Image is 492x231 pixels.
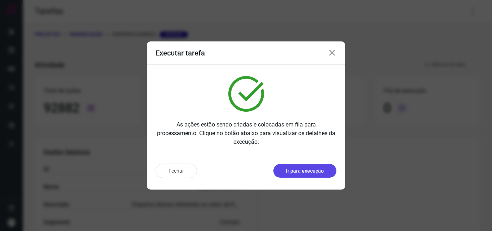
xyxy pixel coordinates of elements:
button: Ir para execução [273,164,336,178]
p: As ações estão sendo criadas e colocadas em fila para processamento. Clique no botão abaixo para ... [156,120,336,146]
button: Fechar [156,164,197,178]
img: verified.svg [228,76,264,112]
p: Ir para execução [286,167,324,175]
h3: Executar tarefa [156,49,205,57]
